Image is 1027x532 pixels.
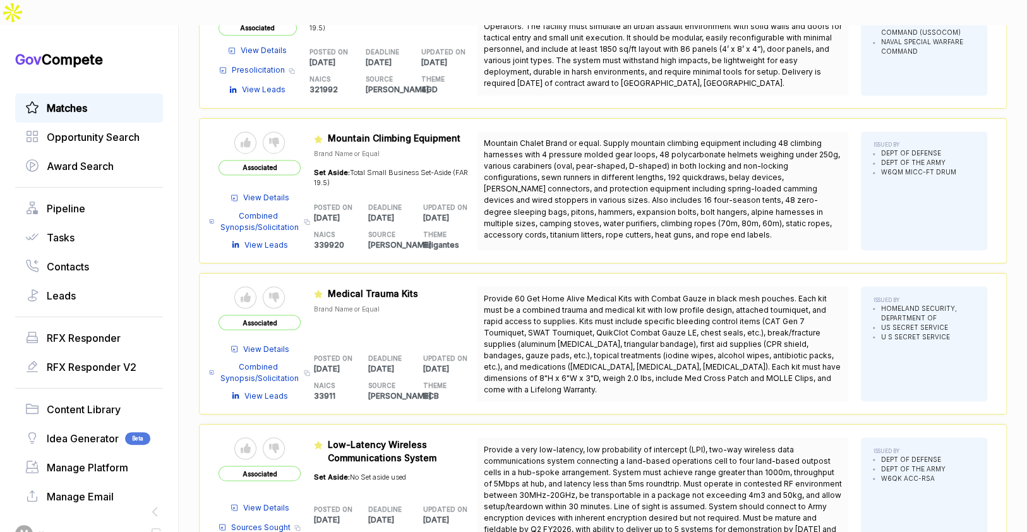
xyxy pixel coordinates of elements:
span: Leads [47,288,76,303]
span: Manage Platform [47,460,128,475]
p: [DATE] [314,363,369,374]
span: Mountain Chalet Brand or equal. Supply mountain climbing equipment including 48 climbing harnesse... [484,138,840,239]
li: U S SECRET SERVICE [881,332,975,341]
p: [DATE] [314,212,369,223]
h1: Compete [15,51,163,68]
h5: SOURCE [368,380,403,390]
h5: POSTED ON [314,504,349,514]
p: [DATE] [309,57,366,68]
h5: THEME [421,75,457,84]
span: View Details [243,343,289,354]
span: Brand Name or Equal [314,305,380,312]
span: Set Aside: [314,472,350,481]
li: US SPECIAL OPERATIONS COMMAND (USSOCOM) [881,18,975,37]
p: [DATE] [314,514,369,525]
a: Manage Email [25,489,153,504]
span: Mountain Climbing Equipment [328,133,460,143]
p: [PERSON_NAME] [368,390,423,401]
span: Combined Synopsis/Solicitation [219,361,300,384]
a: Matches [25,100,153,116]
p: [DATE] [368,363,423,374]
a: Combined Synopsis/Solicitation [209,361,300,384]
span: Associated [219,160,301,175]
h5: UPDATED ON [423,504,458,514]
a: Leads [25,288,153,303]
span: Matches [47,100,87,116]
li: W6QK ACC-RSA [881,473,946,483]
a: Tasks [25,230,153,245]
h5: POSTED ON [314,202,349,212]
p: BCB [423,390,478,401]
a: Presolicitation [219,64,285,76]
span: View Details [243,192,289,203]
span: Provide 60 Get Home Alive Medical Kits with Combat Gauze in black mesh pouches. Each kit must be ... [484,293,841,394]
li: DEPT OF THE ARMY [881,464,946,473]
a: Award Search [25,159,153,174]
span: View Leads [242,84,285,95]
span: Manage Email [47,489,114,504]
span: RFX Responder V2 [47,360,136,375]
h5: NAICS [309,75,345,84]
span: Opportunity Search [47,130,140,145]
h5: DEADLINE [368,202,403,212]
span: Medical Trauma Kits [328,287,418,298]
p: 4GD [421,84,477,95]
h5: ISSUED BY [874,141,956,148]
li: DEPT OF DEFENSE [881,148,956,158]
h5: ISSUED BY [874,447,946,454]
a: RFX Responder V2 [25,360,153,375]
p: Brigantes [423,239,478,250]
a: Content Library [25,402,153,417]
h5: UPDATED ON [423,202,458,212]
li: NAVAL SPECIAL WARFARE COMMAND [881,37,975,56]
h5: NAICS [314,229,349,239]
h5: NAICS [314,380,349,390]
a: Contacts [25,259,153,274]
span: View Details [243,502,289,513]
a: Combined Synopsis/Solicitation [209,210,300,233]
span: No Set aside used [350,472,406,481]
p: [DATE] [368,514,423,525]
span: Presolicitation [232,64,285,76]
p: [DATE] [368,212,423,223]
a: Opportunity Search [25,130,153,145]
span: Beta [125,432,150,445]
p: [PERSON_NAME] [368,239,423,250]
p: [DATE] [421,57,477,68]
li: US SECRET SERVICE [881,322,975,332]
h5: DEADLINE [368,504,403,514]
a: Manage Platform [25,460,153,475]
span: Associated [219,466,301,481]
li: W6QM MICC-FT DRUM [881,167,956,177]
span: Associated [219,20,297,35]
p: [DATE] [423,212,478,223]
a: Idea GeneratorBeta [25,431,153,446]
p: [DATE] [423,514,478,525]
h5: UPDATED ON [421,47,457,57]
a: Pipeline [25,201,153,216]
span: Brand Name or Equal [314,150,380,157]
span: View Leads [244,390,288,401]
h5: SOURCE [366,75,402,84]
h5: THEME [423,229,458,239]
li: HOMELAND SECURITY, DEPARTMENT OF [881,303,975,322]
h5: UPDATED ON [423,353,458,363]
p: 33911 [314,390,369,401]
h5: THEME [423,380,458,390]
p: 321992 [309,84,366,95]
h5: ISSUED BY [874,296,975,303]
li: DEPT OF THE ARMY [881,158,956,167]
a: RFX Responder [25,330,153,346]
h5: POSTED ON [314,353,349,363]
p: [DATE] [366,57,422,68]
span: View Details [241,45,287,56]
span: Pipeline [47,201,85,216]
span: Associated [219,315,301,330]
span: Award Search [47,159,114,174]
span: Tasks [47,230,75,245]
span: RFX Responder [47,330,121,346]
li: DEPT OF DEFENSE [881,454,946,464]
span: Set Aside: [314,168,350,177]
h5: SOURCE [368,229,403,239]
p: [DATE] [423,363,478,374]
